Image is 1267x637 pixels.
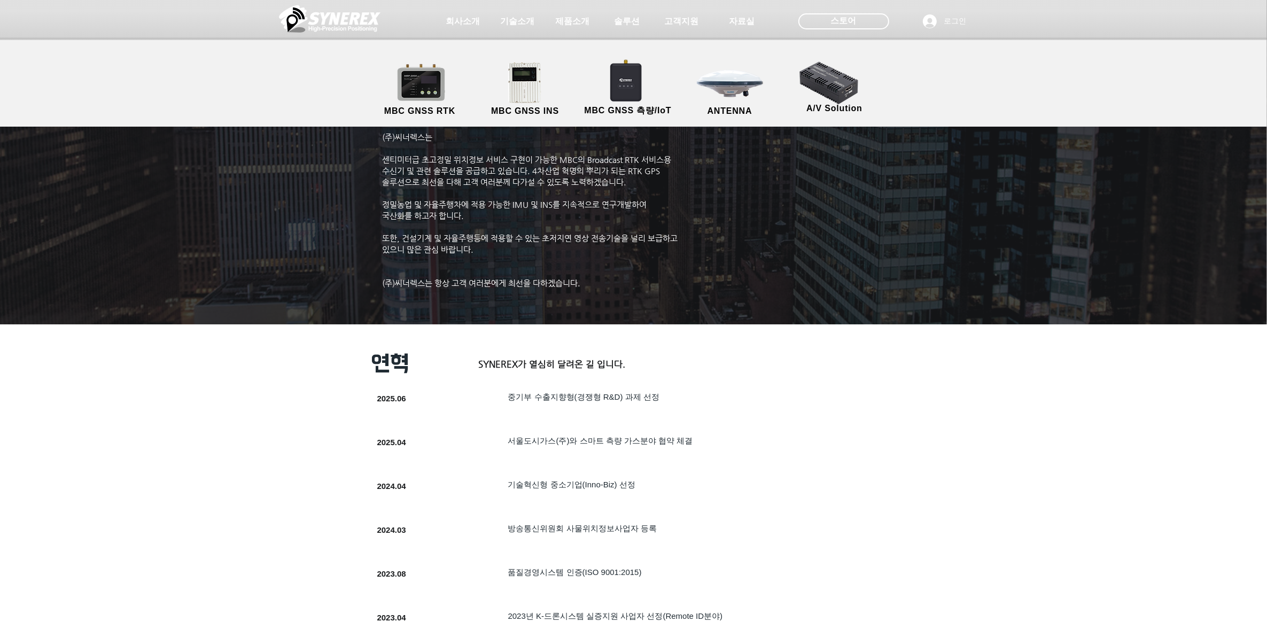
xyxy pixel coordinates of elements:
a: 기술소개 [491,11,545,32]
span: 제품소개 [556,16,590,27]
span: ​품질경영시스템 인증(ISO 9001:2015) [508,568,642,577]
span: 스토어 [831,15,857,27]
span: (주)씨너렉스는 항상 고객 여러분에게 최선을 다하겠습니다. [383,278,581,288]
span: 자료실 [729,16,755,27]
span: ​기술혁신형 중소기업(Inno-Biz) 선정 [508,480,635,489]
span: MBC GNSS 측량/IoT [584,105,671,116]
a: A/V Solution [787,59,883,115]
span: 고객지원 [665,16,699,27]
span: ​또한, 건설기계 및 자율주행등에 적용할 수 있는 초저지연 영상 전송기술을 널리 보급하고 있으니 많은 관심 바랍니다. [383,234,678,254]
span: 기술소개 [501,16,535,27]
a: ANTENNA [682,61,778,118]
span: A/V Solution [806,104,862,113]
div: 스토어 [798,13,889,29]
a: 솔루션 [601,11,654,32]
span: 방송통신위원회 사물위치정보사업자 등록 [508,524,657,533]
img: 씨너렉스_White_simbol_대지 1.png [279,3,380,35]
a: 회사소개 [437,11,490,32]
span: ANTENNA [708,106,752,116]
span: 정밀농업 및 자율주행차에 적용 가능한 IMU 및 INS를 지속적으로 연구개발하여 [383,200,647,209]
span: 연혁 [372,352,409,375]
span: 2025.06 [377,394,406,403]
span: SYNEREX가 열심히 달려온 길 입니다. [479,359,626,369]
span: 2024.03 [377,525,406,534]
span: 2023.04 [377,613,406,622]
span: 솔루션으로 최선을 다해 고객 여러분께 다가설 수 있도록 노력하겠습니다. [383,177,627,187]
span: 센티미터급 초고정밀 위치정보 서비스 구현이 가능한 MBC의 Broadcast RTK 서비스용 [383,155,672,164]
span: 회사소개 [446,16,480,27]
span: 2024.04 [377,481,406,491]
img: SynRTK__.png [600,53,654,107]
button: 로그인 [915,11,974,32]
span: 2025.04 [377,438,406,447]
span: 국산화를 하고자 합니다. [383,211,464,220]
a: MBC GNSS 측량/IoT [576,61,680,118]
span: MBC GNSS INS [491,106,559,116]
a: MBC GNSS RTK [372,61,468,118]
span: 로그인 [940,16,970,27]
span: ​중기부 수출지향형(경쟁형 R&D) 과제 선정 [508,392,659,401]
span: 수신기 및 관련 솔루션을 공급하고 있습니다. 4차산업 혁명의 뿌리가 되는 RTK GPS [383,166,660,175]
a: 제품소개 [546,11,600,32]
a: MBC GNSS INS [477,61,573,118]
iframe: Wix Chat [1144,591,1267,637]
span: 2023년 K-드론시스템 실증지원 사업자 선정(Remote ID분야) [508,611,723,620]
a: 자료실 [716,11,769,32]
span: 서울도시가스(주)와 스마트 측량 가스분야 협약 체결 [508,436,693,445]
span: 2023.08 [377,569,406,578]
img: MGI2000_front-removebg-preview (1).png [494,59,559,106]
span: 솔루션 [615,16,640,27]
span: MBC GNSS RTK [384,106,455,116]
a: 고객지원 [655,11,709,32]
